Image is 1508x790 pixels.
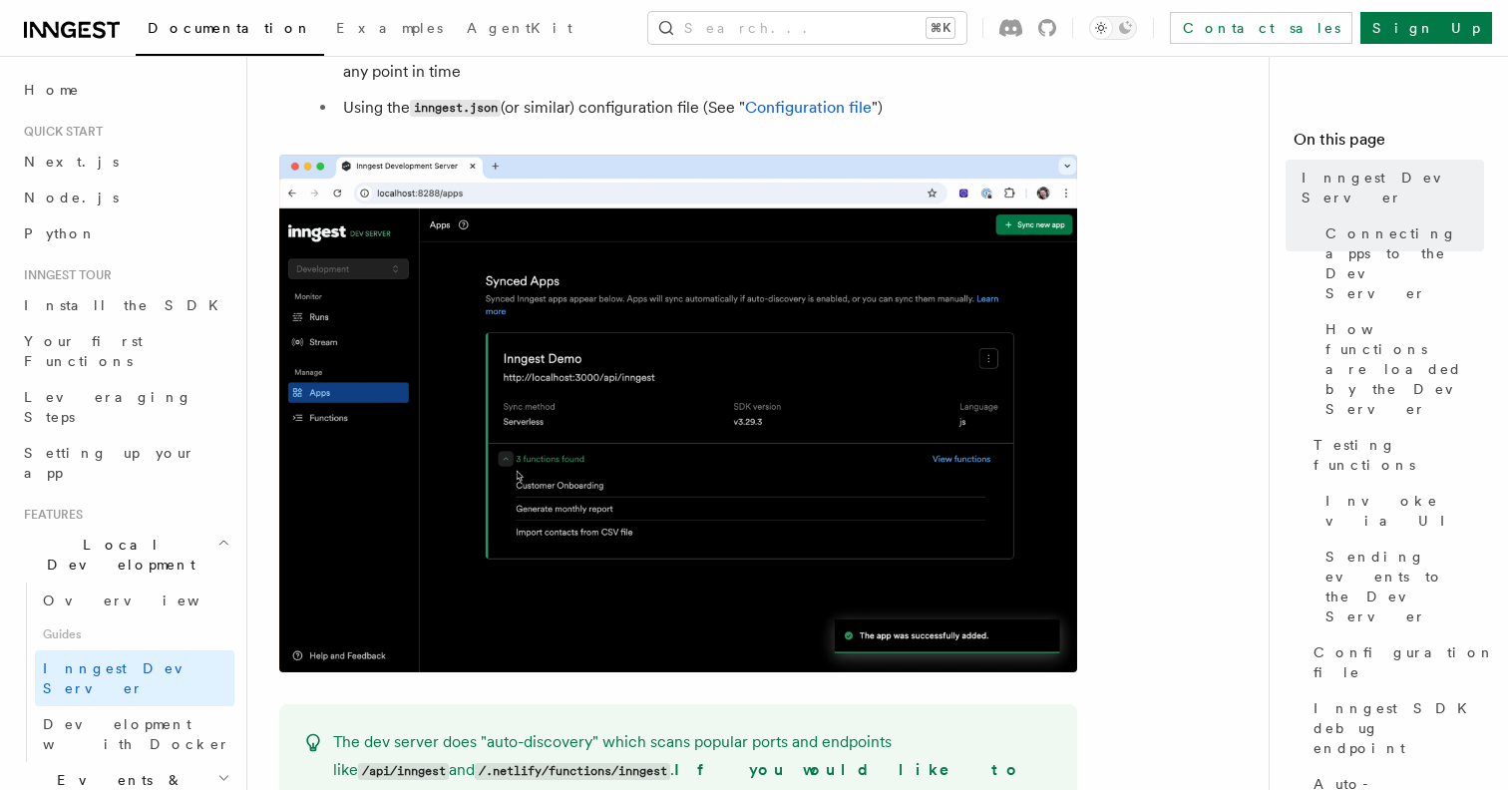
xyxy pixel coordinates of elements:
[16,180,234,215] a: Node.js
[1294,160,1484,215] a: Inngest Dev Server
[467,20,572,36] span: AgentKit
[455,6,584,54] a: AgentKit
[1318,483,1484,539] a: Invoke via UI
[16,379,234,435] a: Leveraging Steps
[1314,698,1484,758] span: Inngest SDK debug endpoint
[24,445,195,481] span: Setting up your app
[16,323,234,379] a: Your first Functions
[16,124,103,140] span: Quick start
[927,18,954,38] kbd: ⌘K
[1325,491,1484,531] span: Invoke via UI
[16,215,234,251] a: Python
[43,716,230,752] span: Development with Docker
[24,154,119,170] span: Next.js
[279,155,1077,673] img: Dev Server demo manually syncing an app
[24,389,192,425] span: Leveraging Steps
[648,12,966,44] button: Search...⌘K
[16,507,83,523] span: Features
[35,583,234,618] a: Overview
[1306,427,1484,483] a: Testing functions
[1318,215,1484,311] a: Connecting apps to the Dev Server
[16,144,234,180] a: Next.js
[410,100,501,117] code: inngest.json
[16,287,234,323] a: Install the SDK
[1314,642,1495,682] span: Configuration file
[24,333,143,369] span: Your first Functions
[358,763,449,780] code: /api/inngest
[336,20,443,36] span: Examples
[1170,12,1352,44] a: Contact sales
[1360,12,1492,44] a: Sign Up
[148,20,312,36] span: Documentation
[24,225,97,241] span: Python
[16,583,234,762] div: Local Development
[16,527,234,583] button: Local Development
[16,535,217,575] span: Local Development
[43,660,213,696] span: Inngest Dev Server
[1318,539,1484,634] a: Sending events to the Dev Server
[745,98,872,117] a: Configuration file
[1294,128,1484,160] h4: On this page
[43,592,248,608] span: Overview
[16,435,234,491] a: Setting up your app
[24,297,230,313] span: Install the SDK
[35,650,234,706] a: Inngest Dev Server
[136,6,324,56] a: Documentation
[1302,168,1484,207] span: Inngest Dev Server
[1325,319,1484,419] span: How functions are loaded by the Dev Server
[1306,634,1484,690] a: Configuration file
[16,267,112,283] span: Inngest tour
[475,763,670,780] code: /.netlify/functions/inngest
[324,6,455,54] a: Examples
[35,618,234,650] span: Guides
[1306,690,1484,766] a: Inngest SDK debug endpoint
[1325,223,1484,303] span: Connecting apps to the Dev Server
[1318,311,1484,427] a: How functions are loaded by the Dev Server
[35,706,234,762] a: Development with Docker
[1314,435,1484,475] span: Testing functions
[1325,547,1484,626] span: Sending events to the Dev Server
[16,72,234,108] a: Home
[24,80,80,100] span: Home
[337,30,1077,86] li: Adding the URL in the Dev Server Apps page. You can edit the URL or delete a manually added app a...
[337,94,1077,123] li: Using the (or similar) configuration file (See " ")
[1089,16,1137,40] button: Toggle dark mode
[24,190,119,205] span: Node.js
